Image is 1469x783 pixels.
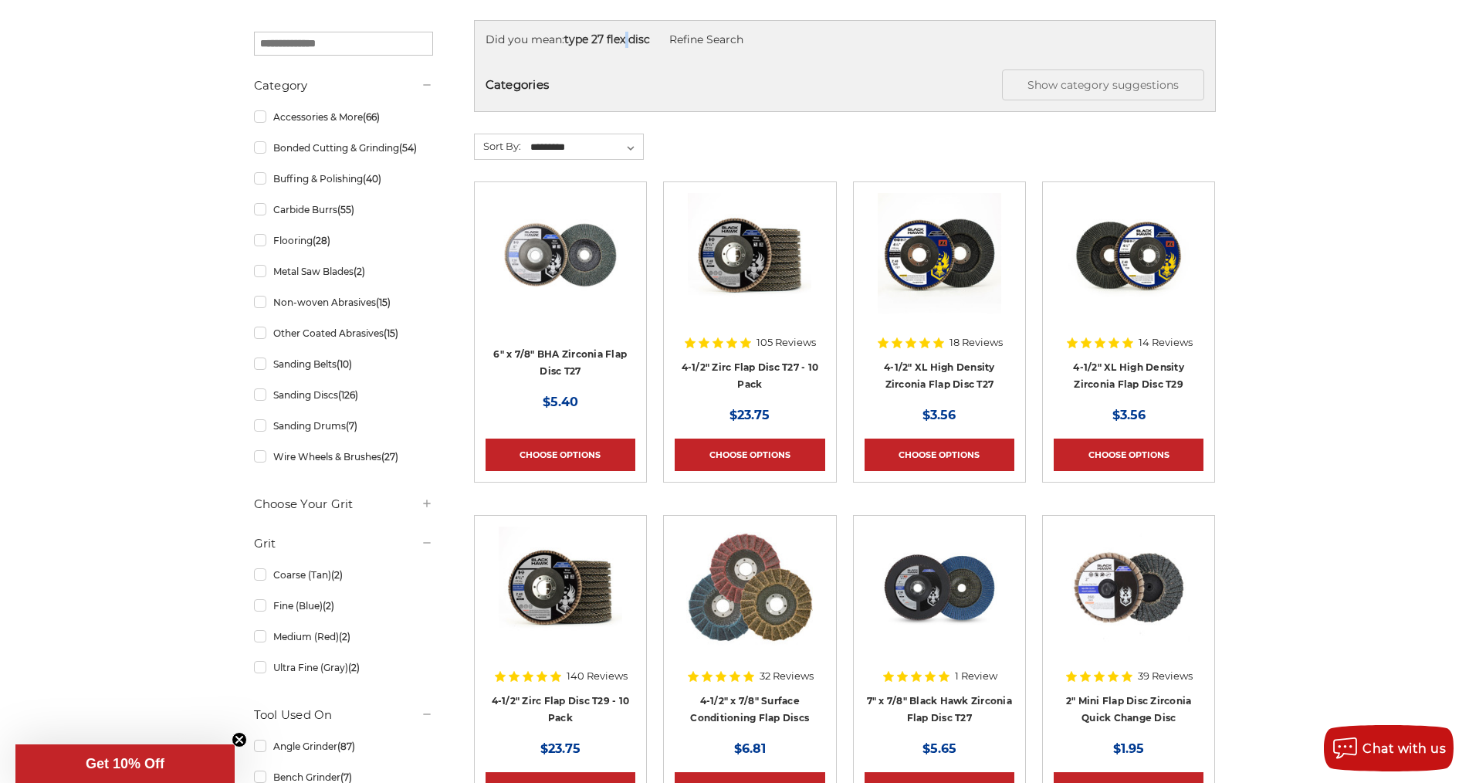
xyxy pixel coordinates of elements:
span: (87) [337,741,355,752]
a: Black Hawk 4-1/2" x 7/8" Flap Disc Type 27 - 10 Pack [675,193,824,343]
span: $1.95 [1113,741,1144,756]
a: 4-1/2" x 7/8" Surface Conditioning Flap Discs [690,695,809,724]
button: Chat with us [1324,725,1454,771]
a: Sanding Belts [254,351,433,378]
span: (55) [337,204,354,215]
img: Black Hawk Abrasives 2-inch Zirconia Flap Disc with 60 Grit Zirconia for Smooth Finishing [1067,527,1190,650]
a: Choose Options [486,439,635,471]
a: Refine Search [669,32,743,46]
span: 32 Reviews [760,671,814,681]
img: 4-1/2" XL High Density Zirconia Flap Disc T29 [1067,193,1190,317]
a: 7" x 7/8" Black Hawk Zirconia Flap Disc T27 [867,695,1012,724]
a: Bonded Cutting & Grinding [254,134,433,161]
a: Choose Options [675,439,824,471]
a: 4-1/2" Zirc Flap Disc T29 - 10 Pack [492,695,630,724]
span: (2) [354,266,365,277]
span: 18 Reviews [949,337,1003,347]
strong: type 27 flex disc [564,32,650,46]
h5: Tool Used On [254,706,433,724]
a: Other Coated Abrasives [254,320,433,347]
a: 2" Mini Flap Disc Zirconia Quick Change Disc [1066,695,1192,724]
a: Coarse (Tan) [254,561,433,588]
img: 4.5" Black Hawk Zirconia Flap Disc 10 Pack [499,527,622,650]
span: (15) [384,327,398,339]
a: Scotch brite flap discs [675,527,824,676]
select: Sort By: [528,136,643,159]
a: Sanding Discs [254,381,433,408]
span: (28) [313,235,330,246]
span: (7) [346,420,357,432]
a: Choose Options [1054,439,1203,471]
a: 4-1/2" XL High Density Zirconia Flap Disc T27 [865,193,1014,343]
a: Black Hawk Abrasives 2-inch Zirconia Flap Disc with 60 Grit Zirconia for Smooth Finishing [1054,527,1203,676]
span: (2) [323,600,334,612]
h5: Categories [486,69,1204,100]
span: $23.75 [540,741,580,756]
button: Close teaser [232,732,247,747]
img: Black Hawk 4-1/2" x 7/8" Flap Disc Type 27 - 10 Pack [688,193,811,317]
a: 6" x 7/8" BHA Zirconia Flap Disc T27 [493,348,627,378]
span: (66) [363,111,380,123]
a: Angle Grinder [254,733,433,760]
a: Wire Wheels & Brushes [254,443,433,470]
a: Metal Saw Blades [254,258,433,285]
span: (2) [348,662,360,673]
span: Get 10% Off [86,756,164,771]
span: 39 Reviews [1138,671,1193,681]
span: $5.65 [922,741,956,756]
label: Sort By: [475,134,521,158]
div: Get 10% OffClose teaser [15,744,235,783]
a: 4-1/2" XL High Density Zirconia Flap Disc T29 [1054,193,1203,343]
a: Buffing & Polishing [254,165,433,192]
span: $6.81 [734,741,766,756]
a: 4-1/2" XL High Density Zirconia Flap Disc T29 [1073,361,1184,391]
span: (126) [338,389,358,401]
span: $3.56 [922,408,956,422]
h5: Category [254,76,433,95]
img: 7 inch Zirconia flap disc [878,527,1001,650]
a: 7 inch Zirconia flap disc [865,527,1014,676]
div: Did you mean: [486,32,1204,48]
a: 4-1/2" XL High Density Zirconia Flap Disc T27 [884,361,995,391]
span: (2) [331,569,343,581]
a: Sanding Drums [254,412,433,439]
img: Coarse 36 grit BHA Zirconia flap disc, 6-inch, flat T27 for aggressive material removal [499,193,622,317]
h5: Choose Your Grit [254,495,433,514]
span: (40) [363,173,381,185]
a: Accessories & More [254,103,433,130]
span: (15) [376,297,391,308]
span: 1 Review [955,671,997,681]
a: Choose Options [865,439,1014,471]
span: (7) [340,771,352,783]
a: Flooring [254,227,433,254]
span: (27) [381,451,398,463]
span: (2) [339,631,350,642]
span: (10) [337,358,352,370]
span: (54) [399,142,417,154]
img: 4-1/2" XL High Density Zirconia Flap Disc T27 [878,193,1001,317]
span: $23.75 [729,408,770,422]
span: Chat with us [1362,741,1446,756]
a: Fine (Blue) [254,592,433,619]
h5: Grit [254,534,433,553]
a: 4-1/2" Zirc Flap Disc T27 - 10 Pack [682,361,819,391]
span: 105 Reviews [757,337,816,347]
span: 14 Reviews [1139,337,1193,347]
a: 4.5" Black Hawk Zirconia Flap Disc 10 Pack [486,527,635,676]
span: $3.56 [1112,408,1146,422]
a: Medium (Red) [254,623,433,650]
a: Coarse 36 grit BHA Zirconia flap disc, 6-inch, flat T27 for aggressive material removal [486,193,635,343]
a: Non-woven Abrasives [254,289,433,316]
img: Scotch brite flap discs [686,527,813,650]
a: Carbide Burrs [254,196,433,223]
a: Ultra Fine (Gray) [254,654,433,681]
span: 140 Reviews [567,671,628,681]
span: $5.40 [543,395,578,409]
button: Show category suggestions [1002,69,1204,100]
